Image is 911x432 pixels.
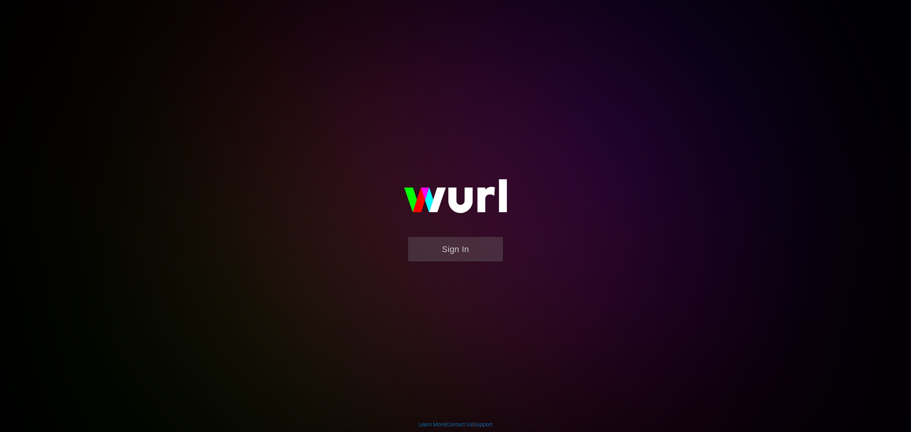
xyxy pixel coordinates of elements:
[408,237,503,262] button: Sign In
[380,163,531,236] img: wurl-logo-on-black-223613ac3d8ba8fe6dc639794a292ebdb59501304c7dfd60c99c58986ef67473.svg
[474,421,493,427] a: Support
[419,421,493,428] div: | |
[446,421,473,427] a: Contact Us
[419,421,445,427] a: Learn More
